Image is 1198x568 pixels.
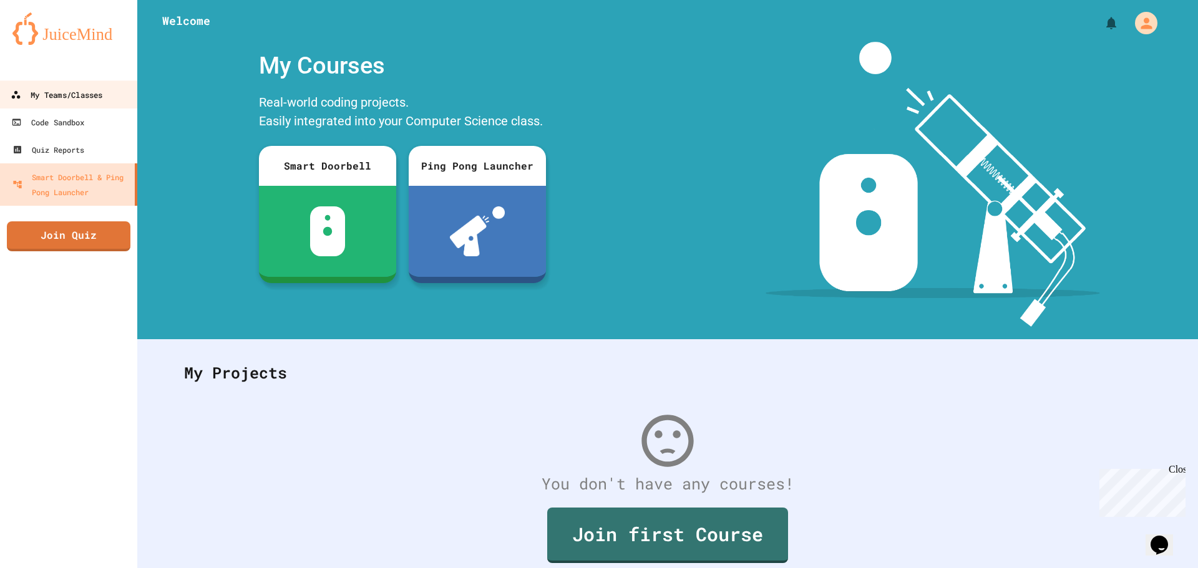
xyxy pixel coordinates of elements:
[1081,12,1122,34] div: My Notifications
[11,87,102,103] div: My Teams/Classes
[12,170,130,200] div: Smart Doorbell & Ping Pong Launcher
[547,508,788,563] a: Join first Course
[12,142,84,157] div: Quiz Reports
[766,42,1100,327] img: banner-image-my-projects.png
[450,206,505,256] img: ppl-with-ball.png
[5,5,86,79] div: Chat with us now!Close
[1122,9,1161,37] div: My Account
[310,206,346,256] img: sdb-white.svg
[172,472,1164,496] div: You don't have any courses!
[259,146,396,186] div: Smart Doorbell
[409,146,546,186] div: Ping Pong Launcher
[253,42,552,90] div: My Courses
[11,115,84,130] div: Code Sandbox
[7,221,130,251] a: Join Quiz
[12,12,125,45] img: logo-orange.svg
[1146,518,1186,556] iframe: chat widget
[1094,464,1186,517] iframe: chat widget
[172,349,1164,397] div: My Projects
[253,90,552,137] div: Real-world coding projects. Easily integrated into your Computer Science class.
